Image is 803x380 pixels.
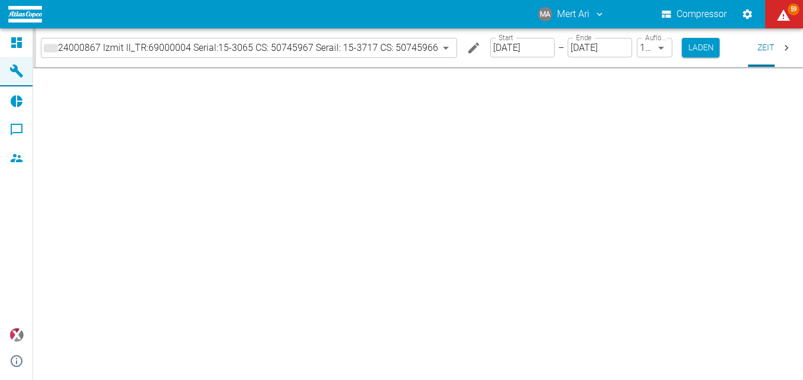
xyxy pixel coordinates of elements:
[58,41,438,54] span: 24000867 Izmit II_TR:69000004 Serial:15-3065 CS: 50745967 Serail: 15-3717 CS: 50745966
[659,4,730,25] button: Compressor
[682,38,720,57] button: Laden
[498,33,513,43] label: Start
[462,36,485,60] button: Machine bearbeiten
[737,4,758,25] button: Einstellungen
[558,41,564,54] p: –
[44,41,438,55] a: 24000867 Izmit II_TR:69000004 Serial:15-3065 CS: 50745967 Serail: 15-3717 CS: 50745966
[538,7,552,21] div: MA
[788,4,799,15] span: 59
[637,38,672,57] div: 1 Sekunde
[9,328,24,342] img: Xplore Logo
[576,33,591,43] label: Ende
[536,4,607,25] button: mert.ari@atlascopco.com
[490,38,555,57] input: DD.MM.YYYY
[8,6,42,22] img: logo
[568,38,632,57] input: DD.MM.YYYY
[645,33,666,43] label: Auflösung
